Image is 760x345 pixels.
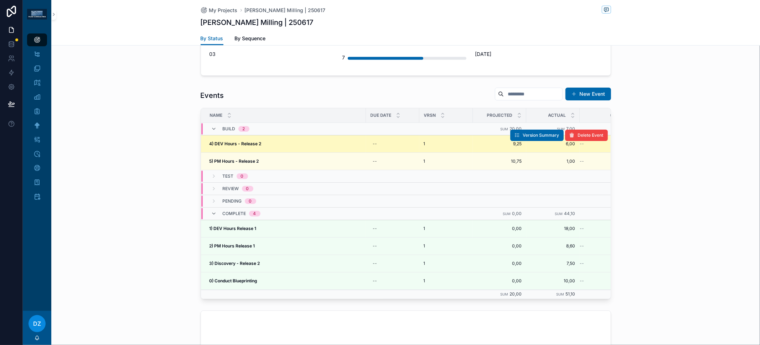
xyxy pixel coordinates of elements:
[424,226,425,231] span: 1
[424,141,425,147] span: 1
[201,7,238,14] a: My Projects
[235,32,266,46] a: By Sequence
[477,278,522,284] a: 0,00
[245,7,326,14] a: [PERSON_NAME] Milling | 250617
[531,158,575,164] a: 1,00
[580,278,584,284] span: --
[578,132,604,138] span: Delete Event
[477,261,522,266] a: 0,00
[501,292,508,296] small: Sum
[565,88,611,100] button: New Event
[223,211,246,216] span: Complete
[210,278,362,284] a: 0) Conduct Blueprinting
[424,158,469,164] a: 1
[580,261,584,266] span: --
[373,261,377,266] div: --
[580,141,636,147] a: --
[424,278,469,284] a: 1
[477,158,522,164] a: 10,75
[580,261,636,266] a: --
[531,141,575,147] a: 6,00
[477,226,522,231] a: 0,00
[210,243,362,249] a: 2) PM Hours Release 1
[370,240,415,252] a: --
[210,278,258,283] strong: 0) Conduct Blueprinting
[531,243,575,249] a: 8,60
[370,138,415,150] a: --
[523,132,559,138] span: Version Summary
[27,9,47,20] img: App logo
[510,291,522,297] span: 20,00
[210,141,262,146] strong: 4) DEV Hours - Release 2
[370,275,415,287] a: --
[371,113,392,118] span: Due Date
[610,113,631,118] span: Original
[548,113,566,118] span: Actual
[477,243,522,249] a: 0,00
[223,126,236,132] span: Build
[210,261,362,266] a: 3) Discovery - Release 2
[566,291,575,297] span: 51,10
[531,278,575,284] a: 10,00
[503,212,511,216] small: Sum
[565,130,608,141] button: Delete Event
[210,261,260,266] strong: 3) Discovery - Release 2
[223,186,239,192] span: Review
[477,141,522,147] a: 9,25
[210,243,255,249] strong: 2) PM Hours Release 1
[564,211,575,216] span: 44,10
[373,243,377,249] div: --
[201,90,224,100] h1: Events
[210,226,257,231] strong: 1) DEV Hours Release 1
[223,198,242,204] span: Pending
[501,127,508,131] small: Sum
[424,278,425,284] span: 1
[510,130,564,141] button: Version Summary
[580,158,636,164] a: --
[370,223,415,234] a: --
[201,17,314,27] h1: [PERSON_NAME] Milling | 250617
[580,158,584,164] span: --
[555,212,563,216] small: Sum
[424,243,469,249] a: 1
[510,126,522,131] span: 20,00
[241,173,244,179] div: 0
[424,261,469,266] a: 1
[531,226,575,231] a: 18,00
[567,126,575,131] span: 7,00
[223,173,234,179] span: Test
[424,158,425,164] span: 1
[210,113,223,118] span: Name
[210,226,362,231] a: 1) DEV Hours Release 1
[373,278,377,284] div: --
[424,226,469,231] a: 1
[201,35,223,42] span: By Status
[424,261,425,266] span: 1
[424,113,436,118] span: VRSN
[370,258,415,269] a: --
[580,226,636,231] a: --
[210,141,362,147] a: 4) DEV Hours - Release 2
[531,261,575,266] a: 7,50
[424,243,425,249] span: 1
[580,243,584,249] span: --
[487,113,513,118] span: Projected
[370,156,415,167] a: --
[342,51,345,65] div: 7
[373,158,377,164] div: --
[580,243,636,249] a: --
[33,319,41,328] span: DZ
[246,186,249,192] div: 0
